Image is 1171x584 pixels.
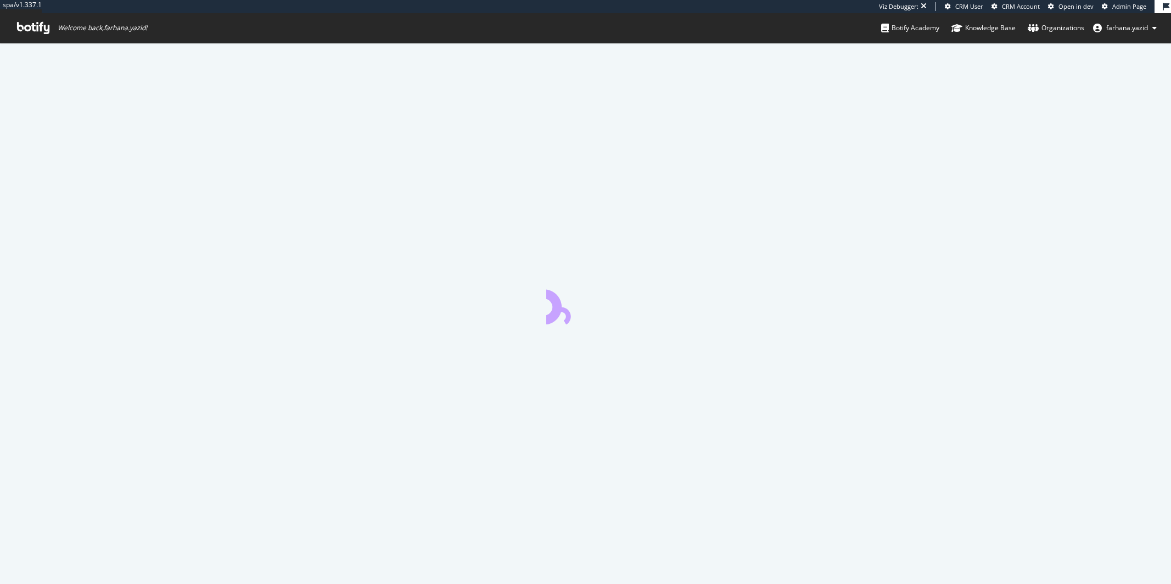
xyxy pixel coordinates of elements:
span: CRM Account [1002,2,1040,10]
span: Welcome back, farhana.yazid ! [58,24,147,32]
span: farhana.yazid [1106,23,1148,32]
div: Viz Debugger: [879,2,918,11]
button: farhana.yazid [1084,19,1166,37]
div: animation [546,285,625,324]
div: Organizations [1028,23,1084,33]
a: Organizations [1028,13,1084,43]
a: Admin Page [1102,2,1146,11]
span: CRM User [955,2,983,10]
a: Open in dev [1048,2,1094,11]
span: Admin Page [1112,2,1146,10]
span: Open in dev [1058,2,1094,10]
div: Botify Academy [881,23,939,33]
a: Knowledge Base [951,13,1016,43]
a: CRM User [945,2,983,11]
a: CRM Account [991,2,1040,11]
div: Knowledge Base [951,23,1016,33]
a: Botify Academy [881,13,939,43]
